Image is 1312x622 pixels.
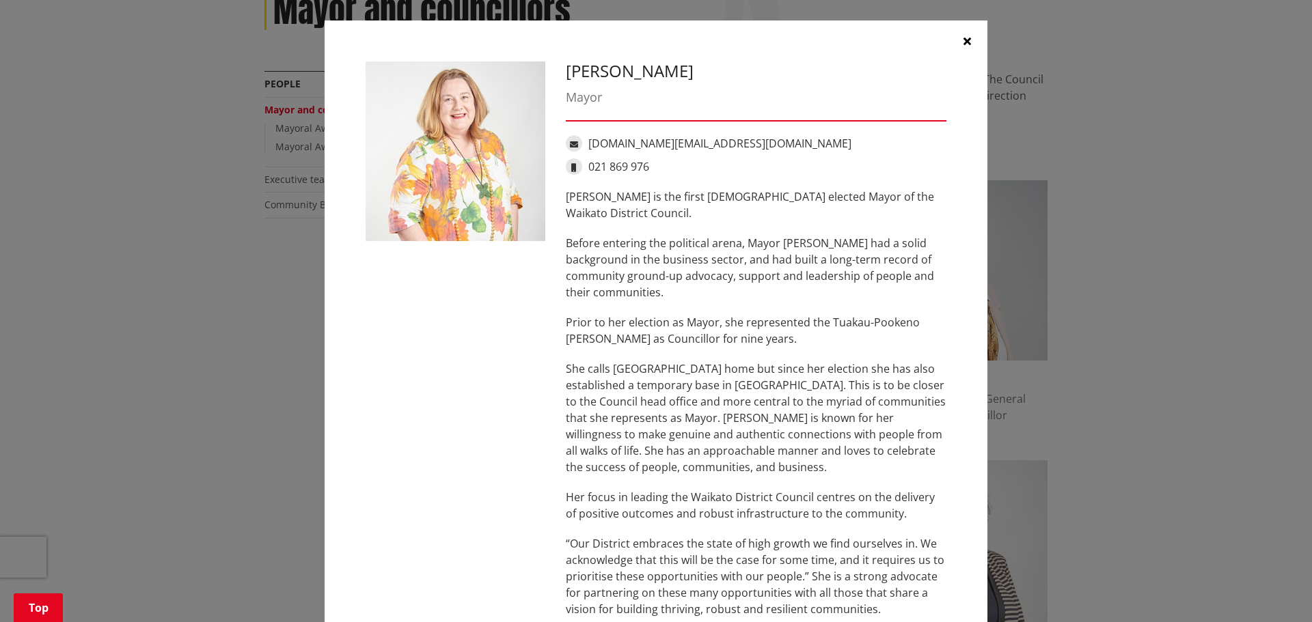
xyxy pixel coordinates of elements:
img: Jacqui Church [366,61,545,241]
p: She calls [GEOGRAPHIC_DATA] home but since her election she has also established a temporary base... [566,361,946,475]
iframe: Messenger Launcher [1249,565,1298,614]
a: 021 869 976 [588,159,649,174]
div: Mayor [566,88,946,107]
a: [DOMAIN_NAME][EMAIL_ADDRESS][DOMAIN_NAME] [588,136,851,151]
p: Her focus in leading the Waikato District Council centres on the delivery of positive outcomes an... [566,489,946,522]
p: Before entering the political arena, Mayor [PERSON_NAME] had a solid background in the business s... [566,235,946,300]
a: Top [14,593,63,622]
p: “Our District embraces the state of high growth we find ourselves in. We acknowledge that this wi... [566,535,946,617]
p: Prior to her election as Mayor, she represented the Tuakau-Pookeno [PERSON_NAME] as Councillor fo... [566,314,946,347]
p: [PERSON_NAME] is the first [DEMOGRAPHIC_DATA] elected Mayor of the Waikato District Council. [566,188,946,221]
h3: [PERSON_NAME] [566,61,946,81]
